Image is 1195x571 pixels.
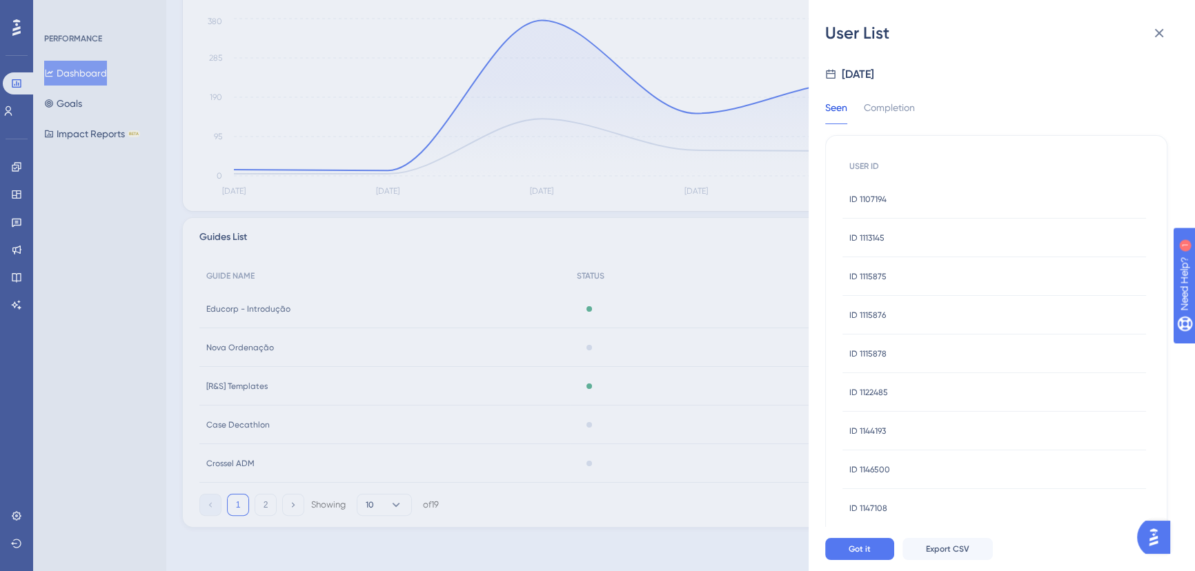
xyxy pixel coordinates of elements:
span: ID 1115875 [849,271,887,282]
span: ID 1144193 [849,425,886,437]
span: Export CSV [926,543,969,554]
span: ID 1115876 [849,310,886,321]
div: 1 [96,7,100,18]
span: Need Help? [32,3,86,20]
span: ID 1147108 [849,503,887,514]
div: Seen [825,99,847,124]
button: Export CSV [902,538,993,560]
button: Got it [825,538,894,560]
div: Completion [864,99,915,124]
span: ID 1122485 [849,387,888,398]
span: ID 1146500 [849,464,890,475]
iframe: UserGuiding AI Assistant Launcher [1137,517,1178,558]
span: USER ID [849,161,879,172]
div: [DATE] [842,66,874,83]
span: ID 1115878 [849,348,887,359]
span: Got it [849,543,871,554]
span: ID 1107194 [849,194,887,205]
div: User List [825,22,1178,44]
span: ID 1113145 [849,232,885,243]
